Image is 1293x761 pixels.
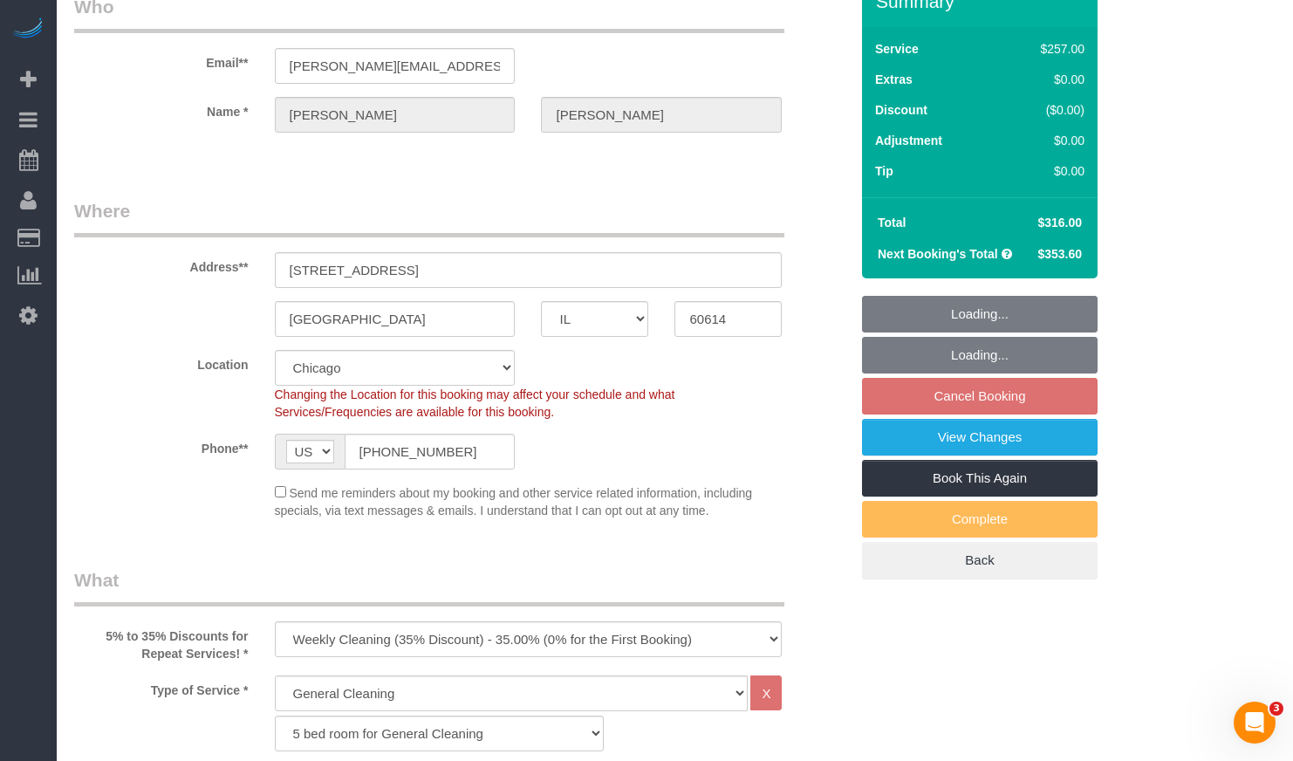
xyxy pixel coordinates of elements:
[875,40,919,58] label: Service
[862,460,1098,497] a: Book This Again
[1269,702,1283,716] span: 3
[674,301,782,337] input: Zip Code**
[541,97,782,133] input: Last Name*
[875,162,893,180] label: Tip
[878,216,906,230] strong: Total
[875,71,913,88] label: Extras
[862,419,1098,456] a: View Changes
[61,675,262,699] label: Type of Service *
[1003,40,1084,58] div: $257.00
[1234,702,1276,744] iframe: Intercom live chat
[1037,216,1082,230] span: $316.00
[61,621,262,662] label: 5% to 35% Discounts for Repeat Services! *
[875,101,927,119] label: Discount
[275,387,675,419] span: Changing the Location for this booking may affect your schedule and what Services/Frequencies are...
[875,132,942,149] label: Adjustment
[862,542,1098,579] a: Back
[1003,71,1084,88] div: $0.00
[1003,101,1084,119] div: ($0.00)
[1003,162,1084,180] div: $0.00
[275,97,516,133] input: First Name**
[61,350,262,374] label: Location
[1003,132,1084,149] div: $0.00
[10,17,45,42] img: Automaid Logo
[74,198,784,237] legend: Where
[275,486,753,518] span: Send me reminders about my booking and other service related information, including specials, via...
[1037,247,1082,261] span: $353.60
[74,567,784,607] legend: What
[878,247,998,261] strong: Next Booking's Total
[61,97,262,120] label: Name *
